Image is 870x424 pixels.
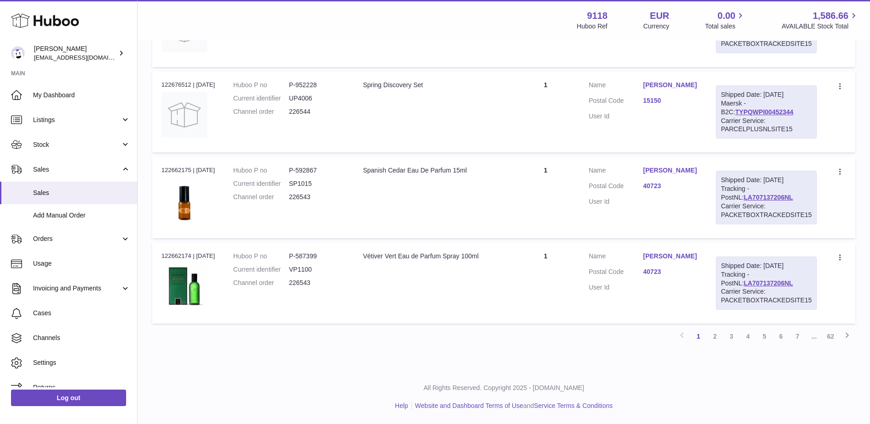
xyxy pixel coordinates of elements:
dt: Huboo P no [233,252,289,261]
a: 62 [822,328,839,345]
a: 3 [723,328,740,345]
img: no-photo.jpg [161,92,207,138]
dt: User Id [589,197,643,206]
div: Shipped Date: [DATE] [721,262,812,270]
a: Service Terms & Conditions [534,402,613,409]
div: Shipped Date: [DATE] [721,90,812,99]
a: 15150 [643,96,698,105]
dt: Huboo P no [233,166,289,175]
a: TYPQWPI00452344 [735,108,793,116]
div: [PERSON_NAME] [34,45,116,62]
a: LA707137206NL [744,194,793,201]
img: SP1015-Spanish-Cedar-15ml-cut-out-with-top-scaled.jpeg [161,178,207,223]
div: 122662175 | [DATE] [161,166,215,174]
div: Vétiver Vert Eau de Parfum Spray 100ml [363,252,502,261]
dt: User Id [589,283,643,292]
a: 1,586.66 AVAILABLE Stock Total [781,10,859,31]
a: LA707137206NL [744,279,793,287]
dt: Name [589,81,643,92]
div: Spanish Cedar Eau De Parfum 15ml [363,166,502,175]
a: 5 [756,328,773,345]
a: 7 [789,328,806,345]
dd: 226544 [289,107,344,116]
td: 1 [512,243,580,324]
div: Tracking - PostNL: [716,171,817,224]
div: Carrier Service: PACKETBOXTRACKEDSITE15 [721,202,812,219]
a: [PERSON_NAME] [643,81,698,89]
a: 40723 [643,268,698,276]
dt: User Id [589,112,643,121]
img: internalAdmin-9118@internal.huboo.com [11,46,25,60]
td: 1 [512,72,580,152]
dt: Channel order [233,279,289,287]
div: Tracking - PostNL: [716,257,817,310]
span: My Dashboard [33,91,130,100]
dt: Current identifier [233,94,289,103]
span: AVAILABLE Stock Total [781,22,859,31]
a: 6 [773,328,789,345]
dd: SP1015 [289,179,344,188]
a: 0.00 Total sales [705,10,746,31]
dt: Name [589,166,643,177]
dd: P-592867 [289,166,344,175]
dt: Current identifier [233,179,289,188]
dt: Postal Code [589,96,643,107]
div: 122676512 | [DATE] [161,81,215,89]
a: Website and Dashboard Terms of Use [415,402,523,409]
a: 2 [707,328,723,345]
span: 1,586.66 [813,10,848,22]
dd: UP4006 [289,94,344,103]
p: All Rights Reserved. Copyright 2025 - [DOMAIN_NAME] [145,384,863,392]
span: [EMAIL_ADDRESS][DOMAIN_NAME] [34,54,135,61]
div: Carrier Service: PACKETBOXTRACKEDSITE15 [721,287,812,305]
li: and [412,402,613,410]
td: 1 [512,157,580,238]
div: Spring Discovery Set [363,81,502,89]
dd: 226543 [289,279,344,287]
div: Carrier Service: PARCELPLUSNLSITE15 [721,117,812,134]
dd: 226543 [289,193,344,201]
div: Currency [643,22,670,31]
strong: 9118 [587,10,608,22]
span: Stock [33,140,121,149]
dt: Postal Code [589,268,643,279]
span: Invoicing and Payments [33,284,121,293]
span: Channels [33,334,130,342]
dt: Channel order [233,193,289,201]
span: Sales [33,165,121,174]
dd: P-952228 [289,81,344,89]
div: 122662174 | [DATE] [161,252,215,260]
div: Huboo Ref [577,22,608,31]
span: Returns [33,383,130,392]
div: Maersk - B2C: [716,85,817,139]
a: Help [395,402,408,409]
span: Cases [33,309,130,318]
span: Settings [33,358,130,367]
dt: Channel order [233,107,289,116]
span: Orders [33,234,121,243]
a: 4 [740,328,756,345]
dd: P-587399 [289,252,344,261]
span: Usage [33,259,130,268]
a: [PERSON_NAME] [643,252,698,261]
dt: Huboo P no [233,81,289,89]
img: VP1100-NEW-scaled.jpeg [161,263,207,309]
dt: Postal Code [589,182,643,193]
strong: EUR [650,10,669,22]
span: Sales [33,189,130,197]
span: 0.00 [718,10,736,22]
span: ... [806,328,822,345]
dt: Name [589,252,643,263]
span: Total sales [705,22,746,31]
div: Shipped Date: [DATE] [721,176,812,184]
a: 40723 [643,182,698,190]
span: Add Manual Order [33,211,130,220]
a: [PERSON_NAME] [643,166,698,175]
span: Listings [33,116,121,124]
dt: Current identifier [233,265,289,274]
a: Log out [11,390,126,406]
a: 1 [690,328,707,345]
dd: VP1100 [289,265,344,274]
